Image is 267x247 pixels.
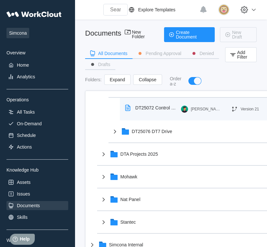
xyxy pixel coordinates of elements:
[164,27,215,42] button: Create Document
[121,219,136,225] div: Stantec
[17,203,40,208] div: Documents
[6,142,68,152] a: Actions
[241,107,259,111] div: Version 21
[220,27,257,42] button: New Draft
[135,105,176,110] div: DT25072 Control DT7 Build Instructions
[85,49,133,58] button: All Documents
[6,50,68,55] div: Overview
[170,76,182,86] div: Order a-z
[133,49,186,58] button: Pending Approval
[133,74,162,85] button: Collapse
[218,4,229,15] img: lion.png
[17,62,29,68] div: Home
[6,238,68,243] div: Workclout
[225,47,257,62] button: Add Filter
[199,51,214,56] div: Denied
[98,62,110,67] div: Drafts
[85,60,115,69] button: Drafts
[6,119,68,128] a: On-Demand
[232,30,251,39] span: New Draft
[6,97,68,102] div: Operations
[121,174,137,179] div: Mohawk
[121,197,140,202] div: Nat Panel
[6,201,68,210] a: Documents
[85,77,102,82] div: Folders :
[146,51,181,56] div: Pending Approval
[17,191,30,196] div: Issues
[6,28,29,38] span: Simcona
[110,77,125,82] span: Expand
[6,178,68,187] a: Assets
[17,74,35,79] div: Analytics
[17,109,35,115] div: All Tasks
[132,30,154,39] span: New Folder
[17,133,36,138] div: Schedule
[6,72,68,81] a: Analytics
[6,213,68,222] a: Skills
[186,49,219,58] button: Denied
[98,51,127,56] div: All Documents
[85,29,120,38] div: Documents
[139,77,156,82] span: Collapse
[120,27,159,42] button: New Folder
[176,30,210,39] span: Create Document
[104,74,131,85] button: Expand
[17,215,28,220] div: Skills
[191,107,220,111] div: [PERSON_NAME]
[138,7,175,12] div: Explore Templates
[6,107,68,117] a: All Tasks
[17,144,32,150] div: Actions
[237,50,251,59] span: Add Filter
[17,121,42,126] div: On-Demand
[181,106,188,113] img: user.png
[6,189,68,198] a: Issues
[121,152,158,157] div: DTA Projects 2025
[103,4,128,16] input: Search WorkClout
[17,180,31,185] div: Assets
[132,129,172,134] div: DT25076 DT7 Drive
[6,167,68,173] div: Knowledge Hub
[6,131,68,140] a: Schedule
[128,6,196,14] a: Explore Templates
[6,61,68,70] a: Home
